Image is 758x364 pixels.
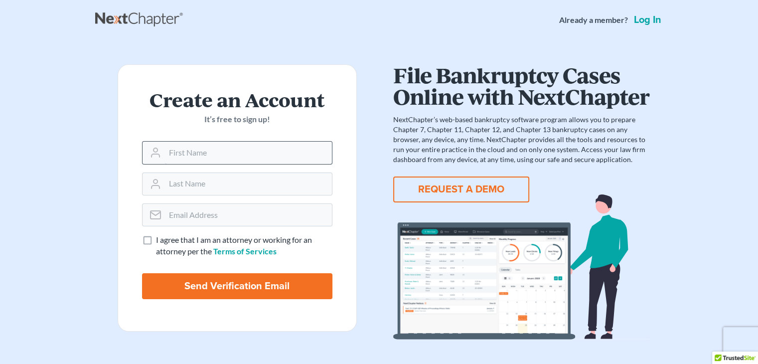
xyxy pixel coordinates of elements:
a: Log in [632,15,663,25]
button: REQUEST A DEMO [393,177,529,202]
input: Email Address [165,204,332,226]
input: First Name [165,142,332,164]
span: I agree that I am an attorney or working for an attorney per the [156,235,312,256]
input: Last Name [165,173,332,195]
p: It’s free to sign up! [142,114,332,125]
h1: File Bankruptcy Cases Online with NextChapter [393,64,649,107]
p: NextChapter’s web-based bankruptcy software program allows you to prepare Chapter 7, Chapter 11, ... [393,115,649,165]
img: dashboard-867a026336fddd4d87f0941869007d5e2a59e2bc3a7d80a2916e9f42c0117099.svg [393,194,649,340]
strong: Already a member? [559,14,628,26]
h2: Create an Account [142,89,332,110]
input: Send Verification Email [142,273,332,299]
a: Terms of Services [213,246,277,256]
